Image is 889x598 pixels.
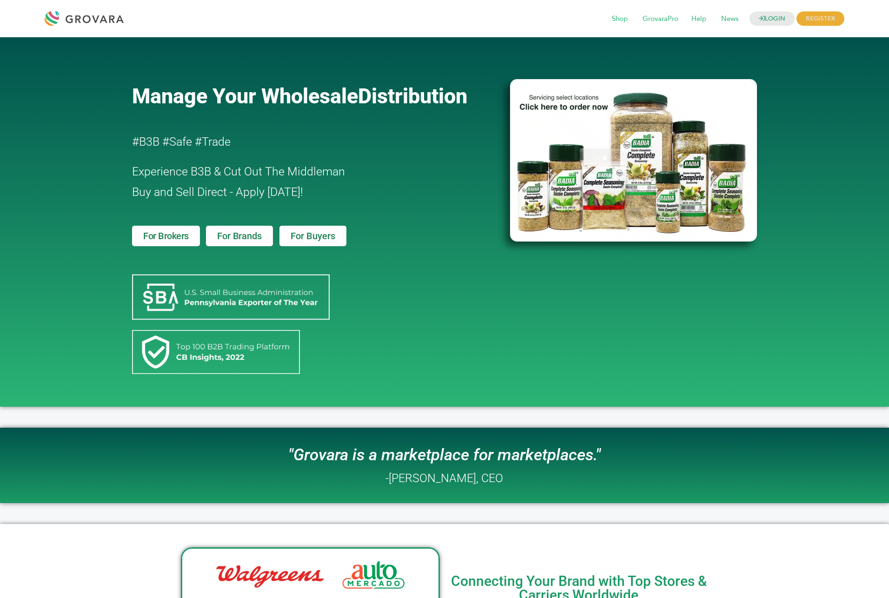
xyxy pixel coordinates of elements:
[132,84,358,108] span: Manage Your Wholesale
[636,14,685,24] a: GrovaraPro
[206,226,272,246] a: For Brands
[358,84,467,108] span: Distribution
[132,185,303,199] span: Buy and Sell Direct - Apply [DATE]!
[385,472,503,484] h2: -[PERSON_NAME], CEO
[605,14,634,24] a: Shop
[143,231,189,241] span: For Brokers
[605,10,634,28] span: Shop
[291,231,335,241] span: For Buyers
[750,12,795,26] a: LOGIN
[796,12,844,26] span: REGISTER
[132,165,345,178] span: Experience B3B & Cut Out The Middleman
[636,10,685,28] span: GrovaraPro
[288,445,601,464] i: "Grovara is a marketplace for marketplaces."
[279,226,346,246] a: For Buyers
[132,132,457,152] h2: #B3B #Safe #Trade
[685,10,713,28] span: Help
[132,84,495,108] a: Manage Your WholesaleDistribution
[132,226,200,246] a: For Brokers
[685,14,713,24] a: Help
[715,14,745,24] a: News
[217,231,261,241] span: For Brands
[715,10,745,28] span: News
